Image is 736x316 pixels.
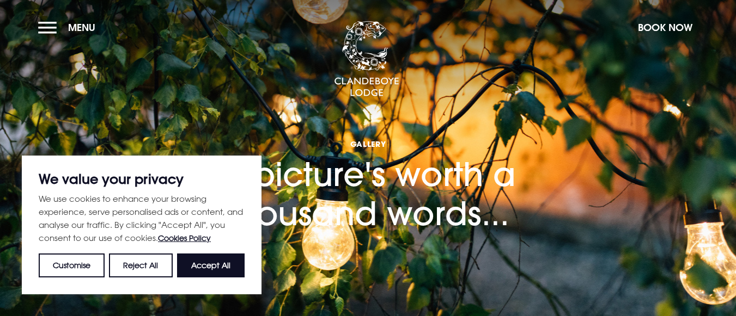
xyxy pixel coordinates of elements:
[334,21,399,97] img: Clandeboye Lodge
[22,156,261,294] div: We value your privacy
[38,16,101,39] button: Menu
[150,99,586,233] h1: A picture's worth a thousand words...
[39,172,245,185] p: We value your privacy
[177,253,245,277] button: Accept All
[68,21,95,34] span: Menu
[39,192,245,245] p: We use cookies to enhance your browsing experience, serve personalised ads or content, and analys...
[39,253,105,277] button: Customise
[632,16,698,39] button: Book Now
[158,233,211,243] a: Cookies Policy
[150,139,586,149] span: Gallery
[109,253,172,277] button: Reject All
